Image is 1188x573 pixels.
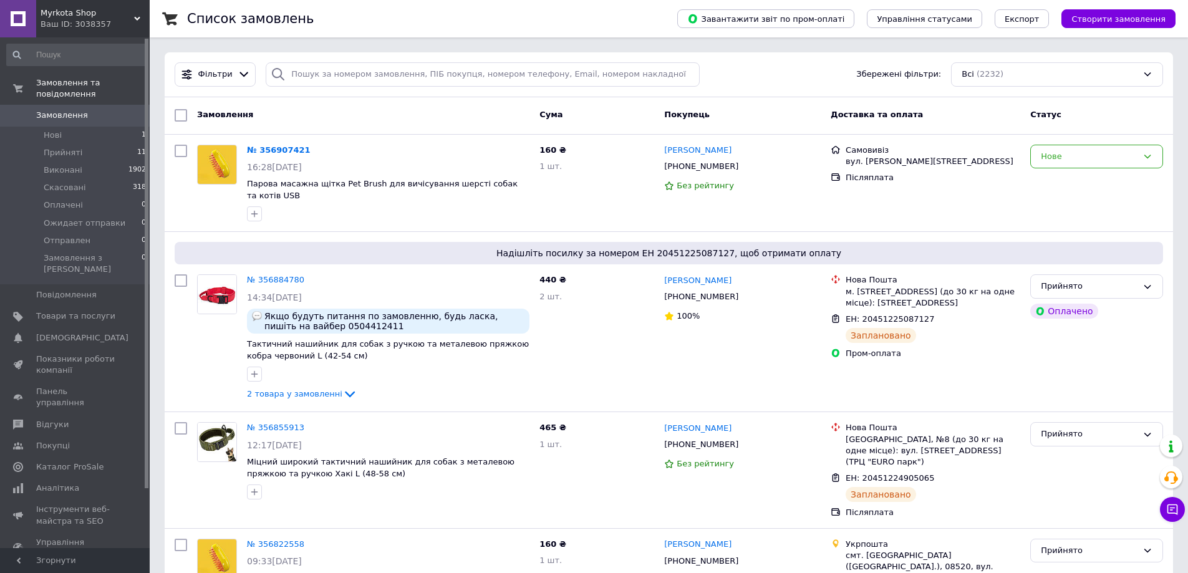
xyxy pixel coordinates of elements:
span: Завантажити звіт по пром-оплаті [687,13,844,24]
span: Замовлення з [PERSON_NAME] [44,253,142,275]
a: Тактичний нашийник для собак з ручкою та металевою пряжкою кобра червоний L (42-54 см) [247,339,529,360]
span: Парова масажна щітка Pet Brush для вичісування шерсті собак та котів USB [247,179,518,200]
a: 2 товара у замовленні [247,389,357,398]
a: Фото товару [197,422,237,462]
span: Доставка та оплата [831,110,923,119]
span: Виконані [44,165,82,176]
a: Міцний широкий тактичний нашийник для собак з металевою пряжкою та ручкою Хакі L (48-58 см) [247,457,514,478]
img: Фото товару [198,275,236,314]
span: 14:34[DATE] [247,292,302,302]
div: Оплачено [1030,304,1098,319]
span: Статус [1030,110,1061,119]
span: Управління статусами [877,14,972,24]
div: Прийнято [1041,544,1137,557]
h1: Список замовлень [187,11,314,26]
span: Експорт [1005,14,1040,24]
span: Замовлення та повідомлення [36,77,150,100]
span: Замовлення [36,110,88,121]
span: Замовлення [197,110,253,119]
span: 0 [142,235,146,246]
span: Оплачені [44,200,83,211]
span: 1 шт. [539,161,562,171]
span: 1 [142,130,146,141]
a: № 356855913 [247,423,304,432]
button: Завантажити звіт по пром-оплаті [677,9,854,28]
span: Повідомлення [36,289,97,301]
span: 2 товара у замовленні [247,389,342,398]
span: Cума [539,110,563,119]
span: Якщо будуть питання по замовленню, будь ласка, пишіть на вайбер 0504412411 [264,311,524,331]
a: № 356822558 [247,539,304,549]
span: Показники роботи компанії [36,354,115,376]
div: Прийнято [1041,280,1137,293]
span: Фільтри [198,69,233,80]
span: 16:28[DATE] [247,162,302,172]
button: Управління статусами [867,9,982,28]
span: 160 ₴ [539,539,566,549]
span: 1 шт. [539,556,562,565]
div: Ваш ID: 3038357 [41,19,150,30]
div: м. [STREET_ADDRESS] (до 30 кг на одне місце): [STREET_ADDRESS] [846,286,1020,309]
span: Управління сайтом [36,537,115,559]
input: Пошук за номером замовлення, ПІБ покупця, номером телефону, Email, номером накладної [266,62,700,87]
span: (2232) [977,69,1003,79]
button: Експорт [995,9,1050,28]
span: 100% [677,311,700,320]
div: Самовивіз [846,145,1020,156]
div: Нова Пошта [846,422,1020,433]
img: :speech_balloon: [252,311,262,321]
span: [PHONE_NUMBER] [664,292,738,301]
a: Створити замовлення [1049,14,1176,23]
a: [PERSON_NAME] [664,275,732,287]
span: [PHONE_NUMBER] [664,556,738,566]
span: Без рейтингу [677,181,734,190]
span: 0 [142,200,146,211]
span: ЕН: 20451224905065 [846,473,934,483]
span: [DEMOGRAPHIC_DATA] [36,332,128,344]
div: Заплановано [846,328,916,343]
span: 1902 [128,165,146,176]
span: 1 шт. [539,440,562,449]
a: [PERSON_NAME] [664,539,732,551]
div: Післяплата [846,172,1020,183]
div: Укрпошта [846,539,1020,550]
div: Нова Пошта [846,274,1020,286]
a: № 356907421 [247,145,311,155]
span: [PHONE_NUMBER] [664,161,738,171]
span: Каталог ProSale [36,461,104,473]
span: 0 [142,253,146,275]
span: Створити замовлення [1071,14,1166,24]
span: 440 ₴ [539,275,566,284]
span: 160 ₴ [539,145,566,155]
a: Фото товару [197,145,237,185]
span: Аналітика [36,483,79,494]
img: Фото товару [198,423,236,461]
a: [PERSON_NAME] [664,145,732,156]
img: Фото товару [198,145,236,184]
span: 09:33[DATE] [247,556,302,566]
div: Прийнято [1041,428,1137,441]
div: Нове [1041,150,1137,163]
div: Післяплата [846,507,1020,518]
span: Покупці [36,440,70,451]
span: Покупець [664,110,710,119]
button: Створити замовлення [1061,9,1176,28]
span: Скасовані [44,182,86,193]
span: Панель управління [36,386,115,408]
span: 11 [137,147,146,158]
span: Ожидает отправки [44,218,125,229]
div: [GEOGRAPHIC_DATA], №8 (до 30 кг на одне місце): вул. [STREET_ADDRESS] (ТРЦ "EURO парк") [846,434,1020,468]
span: Надішліть посилку за номером ЕН 20451225087127, щоб отримати оплату [180,247,1158,259]
a: № 356884780 [247,275,304,284]
span: 0 [142,218,146,229]
a: Фото товару [197,274,237,314]
span: Отправлен [44,235,90,246]
span: Товари та послуги [36,311,115,322]
a: [PERSON_NAME] [664,423,732,435]
span: Myrkota Shop [41,7,134,19]
span: 318 [133,182,146,193]
span: Прийняті [44,147,82,158]
span: ЕН: 20451225087127 [846,314,934,324]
